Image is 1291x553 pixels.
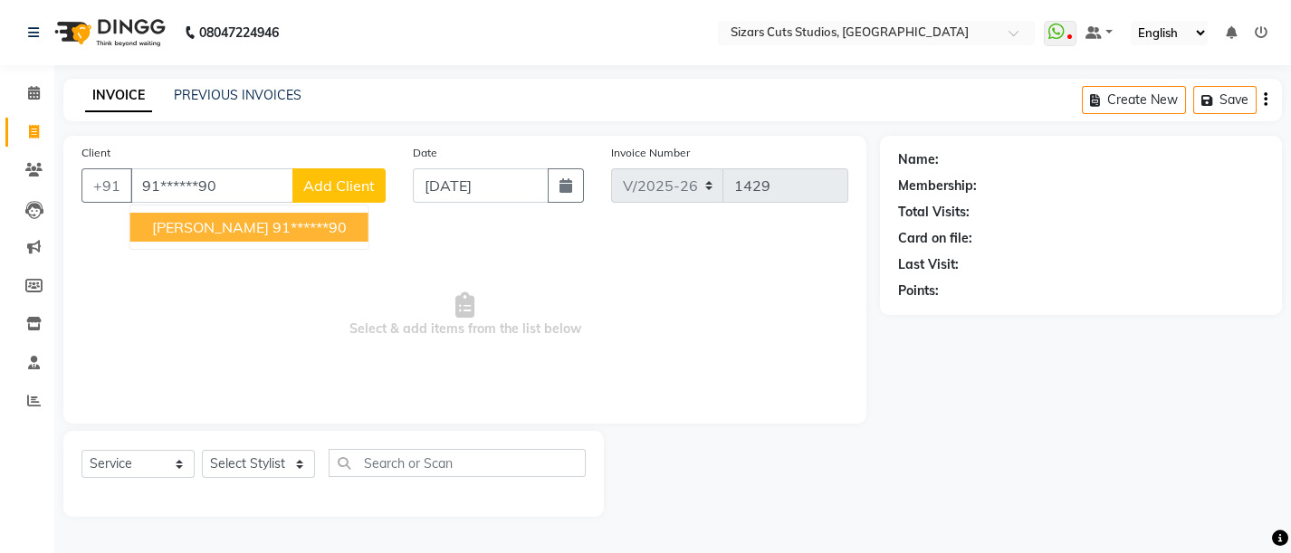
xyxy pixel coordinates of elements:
input: Search by Name/Mobile/Email/Code [130,168,293,203]
input: Search or Scan [329,449,586,477]
a: PREVIOUS INVOICES [174,87,301,103]
div: Membership: [898,176,977,195]
span: Add Client [303,176,375,195]
button: Add Client [292,168,386,203]
div: Last Visit: [898,255,959,274]
div: Points: [898,281,939,300]
b: 08047224946 [199,7,279,58]
span: [PERSON_NAME] [152,218,269,236]
a: INVOICE [85,80,152,112]
div: Total Visits: [898,203,970,222]
button: Save [1193,86,1257,114]
label: Client [81,145,110,161]
button: +91 [81,168,132,203]
div: Card on file: [898,229,972,248]
span: Select & add items from the list below [81,224,848,405]
div: Name: [898,150,939,169]
label: Date [413,145,437,161]
label: Invoice Number [611,145,690,161]
img: logo [46,7,170,58]
button: Create New [1082,86,1186,114]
